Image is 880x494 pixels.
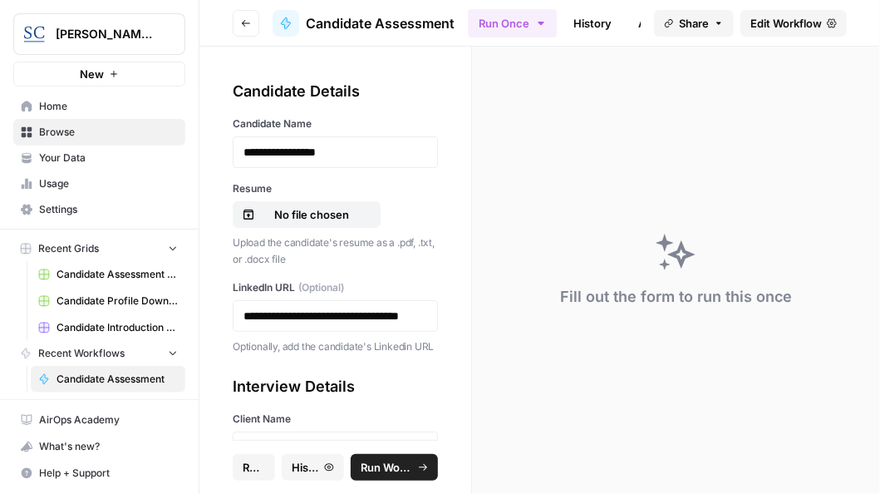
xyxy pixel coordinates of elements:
span: Home [39,99,178,114]
span: Usage [39,176,178,191]
span: (Optional) [298,280,344,295]
span: Settings [39,202,178,217]
button: What's new? [13,433,185,460]
span: Your Data [39,151,178,165]
span: Candidate Assessment [306,13,455,33]
button: Run Workflow [351,454,437,481]
a: Your Data [13,145,185,171]
a: AirOps Academy [13,407,185,433]
a: History [563,10,622,37]
a: Usage [13,170,185,197]
span: Browse [39,125,178,140]
button: Help + Support [13,460,185,487]
div: What's new? [14,434,184,459]
a: Candidate Assessment [273,10,455,37]
span: Run Workflow [361,459,412,476]
a: Analytics [628,10,696,37]
label: Candidate Name [233,116,438,131]
button: Reset [233,454,275,481]
span: Reset [243,459,265,476]
span: [PERSON_NAME] [GEOGRAPHIC_DATA] [56,26,156,42]
p: No file chosen [258,206,365,223]
button: Recent Workflows [13,341,185,366]
button: New [13,62,185,86]
span: History [292,459,319,476]
button: Share [654,10,734,37]
div: Fill out the form to run this once [560,285,792,309]
a: Candidate Assessment [31,366,185,393]
a: Edit Workflow [740,10,847,37]
span: Help + Support [39,466,178,481]
span: Edit Workflow [750,15,822,32]
button: Workspace: Stanton Chase Nashville [13,13,185,55]
a: Candidate Introduction Download Sheet [31,314,185,341]
span: New [80,66,104,82]
img: Stanton Chase Nashville Logo [19,19,49,49]
span: Recent Grids [38,241,99,256]
div: Candidate Details [233,80,438,103]
p: Upload the candidate's resume as a .pdf, .txt, or .docx file [233,235,438,267]
a: Home [13,93,185,120]
div: Interview Details [233,375,438,398]
p: Optionally, add the candidate's Linkedin URL [233,338,438,355]
a: Candidate Assessment Download Sheet [31,261,185,288]
span: AirOps Academy [39,412,178,427]
span: Candidate Introduction Download Sheet [57,320,178,335]
a: Candidate Profile Download Sheet [31,288,185,314]
span: Recent Workflows [38,346,125,361]
a: Settings [13,196,185,223]
button: History [282,454,344,481]
button: No file chosen [233,201,381,228]
label: Resume [233,181,438,196]
span: Candidate Assessment Download Sheet [57,267,178,282]
span: Candidate Profile Download Sheet [57,294,178,309]
a: Browse [13,119,185,146]
label: LinkedIn URL [233,280,438,295]
span: Candidate Assessment [57,372,178,387]
span: Share [679,15,709,32]
button: Recent Grids [13,236,185,261]
label: Client Name [233,412,438,427]
button: Run Once [468,9,557,37]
